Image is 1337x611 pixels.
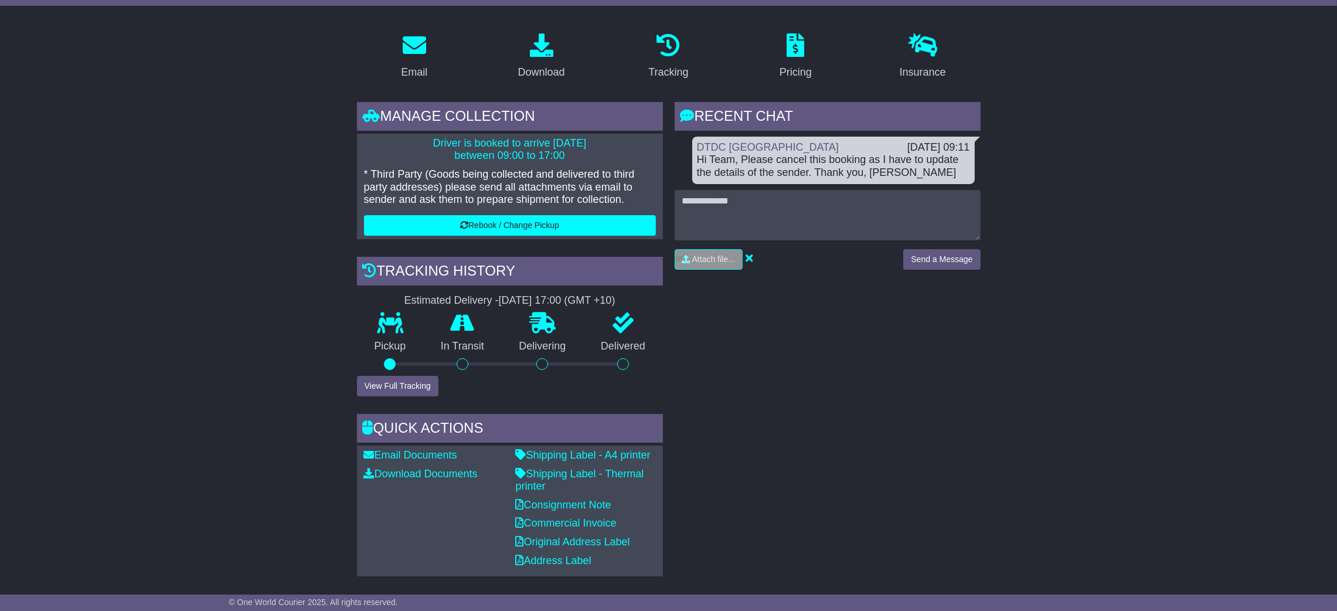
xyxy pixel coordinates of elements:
[364,468,478,480] a: Download Documents
[401,65,427,80] div: Email
[357,340,424,353] p: Pickup
[364,137,656,162] p: Driver is booked to arrive [DATE] between 09:00 to 17:00
[511,29,573,84] a: Download
[697,154,970,179] div: Hi Team, Please cancel this booking as I have to update the details of the sender. Thank you, [PE...
[502,340,584,353] p: Delivering
[516,499,611,511] a: Consignment Note
[675,102,981,134] div: RECENT CHAT
[499,294,615,307] div: [DATE] 17:00 (GMT +10)
[357,294,663,307] div: Estimated Delivery -
[641,29,696,84] a: Tracking
[583,340,663,353] p: Delivered
[393,29,435,84] a: Email
[364,215,656,236] button: Rebook / Change Pickup
[357,414,663,446] div: Quick Actions
[516,517,617,529] a: Commercial Invoice
[357,257,663,288] div: Tracking history
[357,102,663,134] div: Manage collection
[518,65,565,80] div: Download
[648,65,688,80] div: Tracking
[357,376,438,396] button: View Full Tracking
[697,141,839,153] a: DTDC [GEOGRAPHIC_DATA]
[364,168,656,206] p: * Third Party (Goods being collected and delivered to third party addresses) please send all atta...
[516,555,591,566] a: Address Label
[516,449,651,461] a: Shipping Label - A4 printer
[892,29,954,84] a: Insurance
[364,449,457,461] a: Email Documents
[900,65,946,80] div: Insurance
[229,598,398,607] span: © One World Courier 2025. All rights reserved.
[423,340,502,353] p: In Transit
[772,29,819,84] a: Pricing
[516,536,630,548] a: Original Address Label
[780,65,812,80] div: Pricing
[903,249,980,270] button: Send a Message
[907,141,970,154] div: [DATE] 09:11
[516,468,644,493] a: Shipping Label - Thermal printer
